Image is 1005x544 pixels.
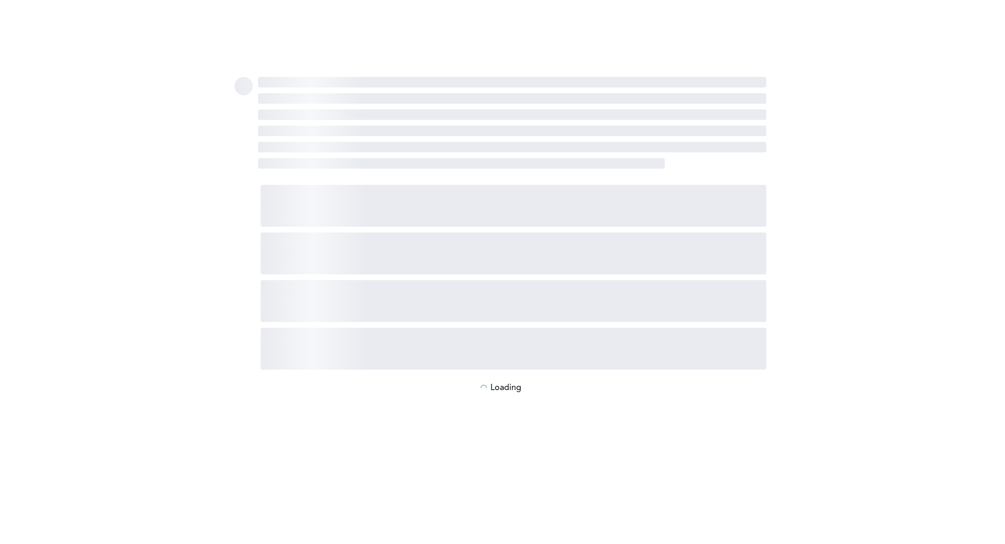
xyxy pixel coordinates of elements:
span: ‌ [261,328,766,370]
span: ‌ [261,185,766,227]
span: ‌ [258,158,665,169]
span: ‌ [258,77,766,87]
p: Loading [490,383,521,393]
span: ‌ [261,280,766,322]
span: ‌ [258,126,766,136]
span: ‌ [261,232,766,274]
span: ‌ [258,93,766,104]
span: ‌ [258,109,766,120]
span: ‌ [258,142,766,152]
span: ‌ [234,77,253,95]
